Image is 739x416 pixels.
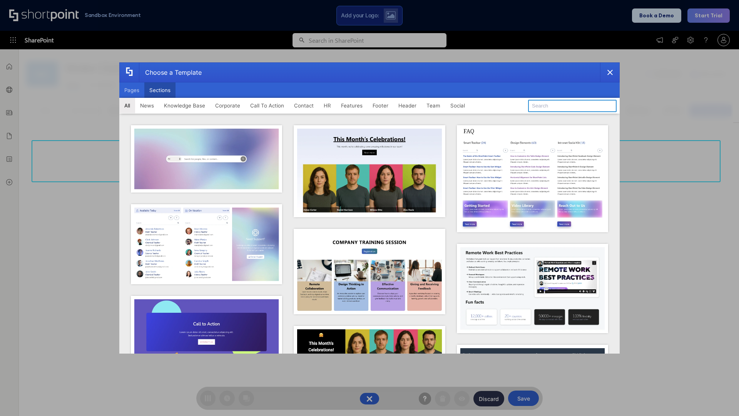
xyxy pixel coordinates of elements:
[319,98,336,113] button: HR
[119,98,135,113] button: All
[445,98,470,113] button: Social
[421,98,445,113] button: Team
[139,63,202,82] div: Choose a Template
[119,82,144,98] button: Pages
[528,100,617,112] input: Search
[210,98,245,113] button: Corporate
[119,62,620,354] div: template selector
[245,98,289,113] button: Call To Action
[159,98,210,113] button: Knowledge Base
[289,98,319,113] button: Contact
[144,82,176,98] button: Sections
[135,98,159,113] button: News
[701,379,739,416] iframe: Chat Widget
[393,98,421,113] button: Header
[336,98,368,113] button: Features
[368,98,393,113] button: Footer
